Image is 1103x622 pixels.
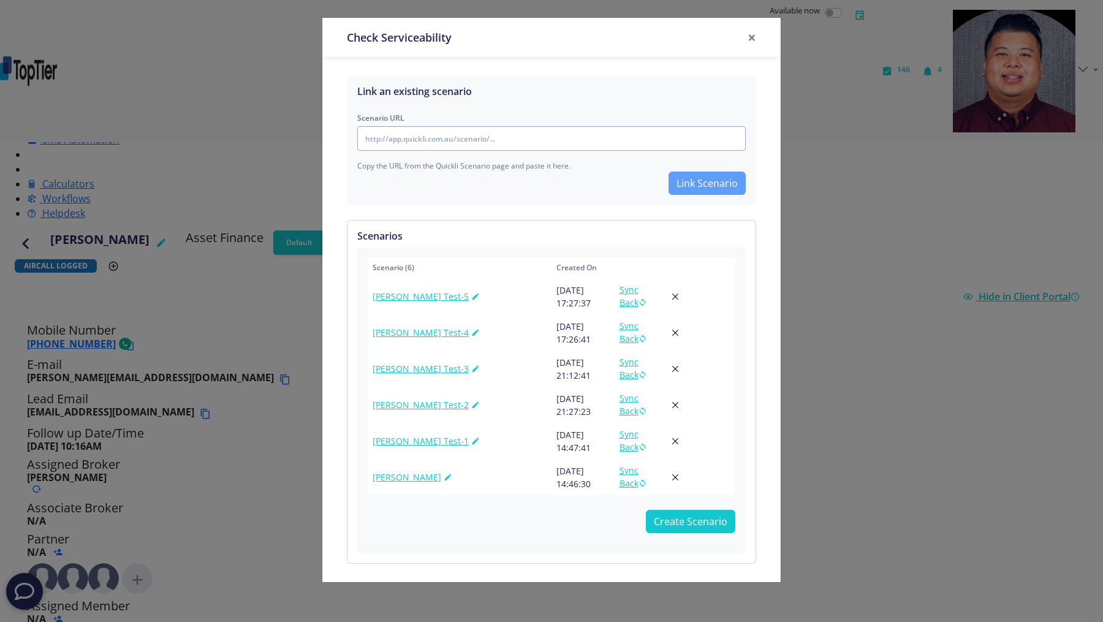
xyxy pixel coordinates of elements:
[373,399,469,411] a: [PERSON_NAME] Test-2
[357,230,746,242] h4: Scenarios
[620,465,647,489] a: Sync Back
[551,423,615,459] td: [DATE] 14:47:41
[357,112,746,124] label: Scenario URL
[620,320,647,344] a: Sync Back
[347,30,452,45] h5: Check Serviceability
[620,356,647,381] a: Sync Back
[620,284,647,308] a: Sync Back
[357,161,746,172] p: Copy the URL from the Quickli Scenario page and paste it here.
[551,278,615,314] td: [DATE] 17:27:37
[373,327,469,338] a: [PERSON_NAME] Test-4
[373,290,469,302] a: [PERSON_NAME] Test-5
[373,471,441,483] a: [PERSON_NAME]
[646,510,735,533] button: Create Scenario
[620,428,647,453] a: Sync Back
[620,392,647,417] a: Sync Back
[373,435,469,447] a: [PERSON_NAME] Test-1
[357,86,746,97] h4: Link an existing scenario
[738,20,766,55] button: Close
[357,126,746,151] input: http://app.quickli.com.au/scenario/...
[551,314,615,351] td: [DATE] 17:26:41
[373,363,469,374] a: [PERSON_NAME] Test-3
[551,387,615,423] td: [DATE] 21:27:23
[551,257,615,278] th: Created On
[368,257,551,278] th: Scenario (6)
[551,351,615,387] td: [DATE] 21:12:41
[551,459,615,495] td: [DATE] 14:46:30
